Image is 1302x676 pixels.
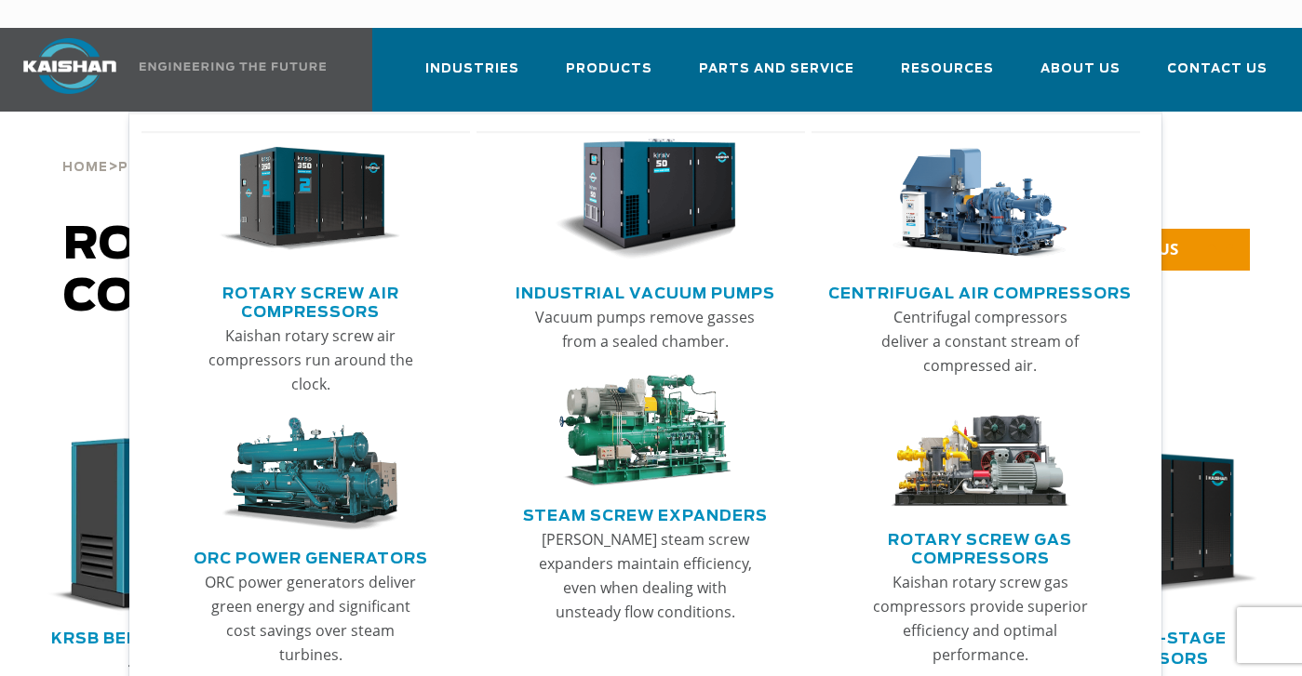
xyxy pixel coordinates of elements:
[118,158,205,175] a: Products
[63,223,574,320] span: Rotary Screw Air Compressors
[1167,45,1268,108] a: Contact Us
[425,45,519,108] a: Industries
[828,277,1132,305] a: Centrifugal Air Compressors
[30,435,296,615] div: krsb30
[534,527,757,624] p: [PERSON_NAME] steam screw expanders maintain efficiency, even when dealing with unsteady flow con...
[62,112,487,182] div: > >
[62,158,108,175] a: Home
[523,499,768,527] a: Steam Screw Expanders
[566,59,652,80] span: Products
[1040,45,1121,108] a: About Us
[699,59,854,80] span: Parts and Service
[140,62,326,71] img: Engineering the future
[534,305,757,353] p: Vacuum pumps remove gasses from a sealed chamber.
[199,570,422,667] p: ORC power generators deliver green energy and significant cost savings over steam turbines.
[220,418,401,531] img: thumb-ORC-Power-Generators
[1167,59,1268,80] span: Contact Us
[555,375,736,488] img: thumb-Steam-Screw-Expanders
[118,162,205,174] span: Products
[425,59,519,80] span: Industries
[890,139,1071,260] img: thumb-Centrifugal-Air-Compressors
[1040,59,1121,80] span: About Us
[151,277,470,324] a: Rotary Screw Air Compressors
[194,542,428,570] a: ORC Power Generators
[869,570,1092,667] p: Kaishan rotary screw gas compressors provide superior efficiency and optimal performance.
[901,45,994,108] a: Resources
[199,324,422,396] p: Kaishan rotary screw air compressors run around the clock.
[869,305,1092,378] p: Centrifugal compressors deliver a constant stream of compressed air.
[51,631,275,646] a: KRSB Belt Drive Series
[901,59,994,80] span: Resources
[555,139,736,260] img: thumb-Industrial-Vacuum-Pumps
[566,45,652,108] a: Products
[699,45,854,108] a: Parts and Service
[220,139,401,260] img: thumb-Rotary-Screw-Air-Compressors
[890,399,1071,512] img: thumb-Rotary-Screw-Gas-Compressors
[516,277,775,305] a: Industrial Vacuum Pumps
[62,162,108,174] span: Home
[821,524,1140,570] a: Rotary Screw Gas Compressors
